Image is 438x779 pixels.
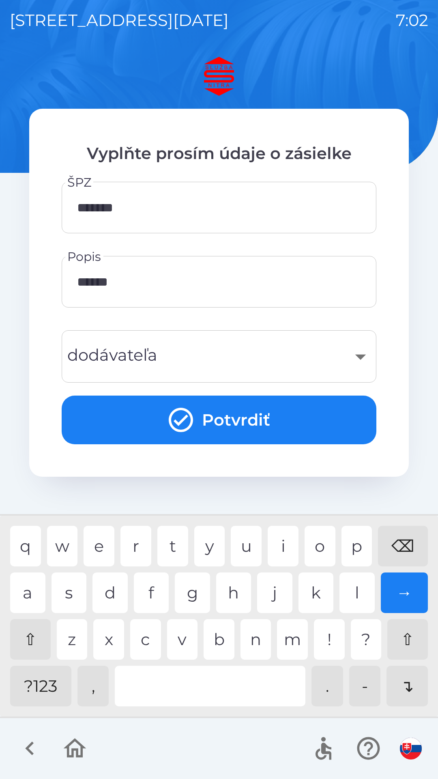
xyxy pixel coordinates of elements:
label: ŠPZ [67,174,91,191]
p: Vyplňte prosím údaje o zásielke [62,141,376,166]
label: Popis [67,248,101,265]
p: 7:02 [396,8,428,32]
p: [STREET_ADDRESS][DATE] [10,8,229,32]
img: Logo [29,57,409,96]
img: sk flag [400,738,422,760]
button: Potvrdiť [62,396,376,444]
